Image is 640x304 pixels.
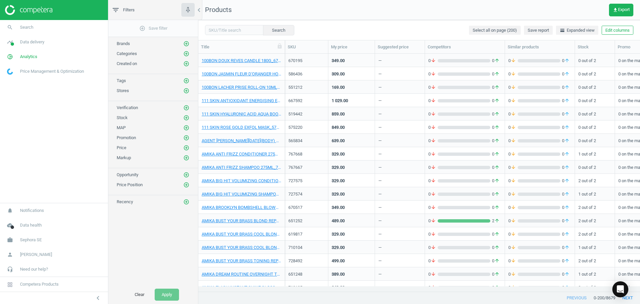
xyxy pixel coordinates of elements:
[183,199,190,205] button: add_circle_outline
[578,94,611,106] div: 0 out of 2
[332,124,345,130] div: 849.00
[4,50,16,63] i: pie_chart_outlined
[490,124,501,130] span: 0
[511,58,516,64] i: arrow_downward
[378,44,422,50] div: Suggested price
[428,231,438,237] span: 0
[564,218,570,224] i: arrow_upward
[94,294,102,302] i: chevron_left
[332,84,345,90] div: 169.00
[494,138,500,144] i: arrow_upward
[564,124,570,130] i: arrow_upward
[20,252,52,258] span: [PERSON_NAME]
[431,218,436,224] i: arrow_downward
[431,98,436,104] i: arrow_downward
[202,124,281,130] a: 111 SKIN ROSE GOLD EXFOL MASK_575220-ROSE GOLD EXFOL MASK
[564,98,570,104] i: arrow_upward
[202,98,281,104] a: 111 SKIN ANTIOXIDANT ENERGISING ESSENCE 100ML_667592-ANTIOXIDANT ENERGISING ESSENCE 100ML
[564,205,570,211] i: arrow_upward
[494,58,500,64] i: arrow_upward
[117,41,130,46] span: Brands
[560,124,571,130] span: 0
[560,27,595,33] span: Expanded view
[117,135,136,140] span: Promotion
[331,44,372,50] div: My price
[431,231,436,237] i: arrow_downward
[490,231,501,237] span: 0
[183,61,189,67] i: add_circle_outline
[183,51,189,57] i: add_circle_outline
[332,138,345,144] div: 639.00
[183,134,190,141] button: add_circle_outline
[202,138,281,144] a: AGENT [PERSON_NAME][DATE](BODY) AGELESS BODY SERUM_565834-[DATE](BODY) AGELESS BODY SERUM
[560,178,571,184] span: 0
[511,124,516,130] i: arrow_downward
[431,138,436,144] i: arrow_downward
[578,148,611,160] div: 1 out of 2
[511,231,516,237] i: arrow_downward
[183,60,190,67] button: add_circle_outline
[508,205,518,211] span: 0
[288,58,325,64] div: 670195
[378,165,382,173] div: —
[578,215,611,226] div: 2 out of 2
[428,44,502,50] div: Competitors
[202,84,281,90] a: 100BON LACHER PRISE ROLL-ON 10ML_551212-LACHER PRISE ROLL-ON 10ML
[578,228,611,240] div: 2 out of 2
[202,111,281,117] a: 111 SKIN HYALURONIC ACID AQUA BOOSTER_HYALURONIC ACID AQUA BOOSTER-519442
[4,219,16,232] i: cloud_done
[4,248,16,261] i: person
[511,191,516,197] i: arrow_downward
[378,205,382,213] div: —
[378,151,382,160] div: —
[288,245,325,251] div: 710104
[578,161,611,173] div: 0 out of 2
[560,218,571,224] span: 0
[128,289,151,301] button: Clear
[202,58,281,64] a: 100BON DOUX REVES CANDLE 180G_670195-DOUX REVES CANDLE 180G
[508,218,518,224] span: 0
[288,44,325,50] div: SKU
[428,71,438,77] span: 0
[183,125,189,131] i: add_circle_outline
[20,237,42,243] span: Sephora SE
[202,231,281,237] a: AMIKA BUST YOUR BRASS COOL BLONDE COND 275ML_619817-275 ml
[428,138,438,144] span: 0
[473,27,517,33] span: Select all on page (200)
[508,98,518,104] span: 0
[431,111,436,117] i: arrow_downward
[332,218,345,224] div: 489.00
[578,44,612,50] div: Stock
[4,204,16,217] i: notifications
[564,71,570,77] i: arrow_upward
[205,6,232,14] span: Products
[431,71,436,77] i: arrow_downward
[288,205,325,211] div: 670517
[201,44,282,50] div: Title
[511,138,516,144] i: arrow_downward
[428,178,438,184] span: 0
[564,191,570,197] i: arrow_upward
[556,26,598,35] button: horizontal_splitExpanded view
[183,50,190,57] button: add_circle_outline
[123,7,135,13] span: Filters
[202,285,281,291] a: AMIKA FLASH INSTANT SHINE GLOSS MASK 200ML_710105-FLASH INSTANT SHINE GLOSS MASK 200ML
[511,71,516,77] i: arrow_downward
[431,124,436,130] i: arrow_downward
[511,178,516,184] i: arrow_downward
[4,263,16,276] i: headset_mic
[117,115,128,120] span: Stock
[378,245,382,253] div: —
[183,40,190,47] button: add_circle_outline
[508,44,572,50] div: Similar products
[490,138,501,144] span: 0
[511,151,516,157] i: arrow_downward
[615,292,640,304] button: next
[183,155,189,161] i: add_circle_outline
[490,151,501,157] span: 0
[332,191,345,197] div: 329.00
[20,54,37,60] span: Analytics
[578,108,611,119] div: 0 out of 2
[494,218,500,224] i: arrow_upward
[183,144,190,151] button: add_circle_outline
